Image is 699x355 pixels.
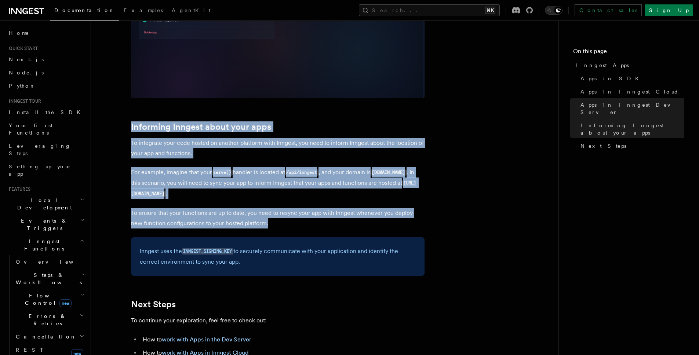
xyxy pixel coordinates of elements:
span: Next Steps [580,142,626,150]
span: Inngest tour [6,98,41,104]
a: Apps in SDK [578,72,684,85]
span: Steps & Workflows [13,271,82,286]
span: Informing Inngest about your apps [580,122,684,136]
span: Node.js [9,70,44,76]
p: To ensure that your functions are up to date, you need to resync your app with Inngest whenever y... [131,208,425,228]
button: Inngest Functions [6,235,86,255]
span: Apps in Inngest Cloud [580,88,679,95]
code: [DOMAIN_NAME] [371,169,407,176]
span: Quick start [6,45,38,51]
span: Leveraging Steps [9,143,71,156]
span: Cancellation [13,333,76,340]
a: work with Apps in the Dev Server [162,336,251,343]
span: Flow Control [13,292,81,307]
span: Apps in SDK [580,75,643,82]
a: Install the SDK [6,106,86,119]
a: Python [6,79,86,92]
a: Next Steps [131,299,176,310]
span: Python [9,83,36,89]
button: Local Development [6,194,86,214]
a: INNGEST_SIGNING_KEY [182,248,233,255]
a: Inngest Apps [573,59,684,72]
code: serve() [212,169,233,176]
p: To continue your exploration, feel free to check out: [131,315,425,326]
a: Next Steps [578,139,684,153]
a: Overview [13,255,86,268]
a: Documentation [50,2,119,21]
span: Setting up your app [9,164,72,177]
a: Examples [119,2,167,20]
a: Apps in Inngest Dev Server [578,98,684,119]
p: Inngest uses the to securely communicate with your application and identify the correct environme... [140,246,416,267]
a: Contact sales [575,4,642,16]
kbd: ⌘K [485,7,495,14]
a: Leveraging Steps [6,139,86,160]
button: Search...⌘K [359,4,500,16]
a: Next.js [6,53,86,66]
button: Flow Controlnew [13,289,86,310]
a: Your first Functions [6,119,86,139]
a: Informing Inngest about your apps [578,119,684,139]
span: Events & Triggers [6,217,80,232]
a: Setting up your app [6,160,86,180]
span: Inngest Functions [6,238,79,252]
a: Node.js [6,66,86,79]
a: Informing Inngest about your apps [131,122,271,132]
button: Errors & Retries [13,310,86,330]
h4: On this page [573,47,684,59]
span: Your first Functions [9,122,52,136]
p: To integrate your code hosted on another platform with Inngest, you need to inform Inngest about ... [131,138,425,158]
a: Home [6,26,86,40]
code: /api/inngest [285,169,318,176]
span: Local Development [6,197,80,211]
a: AgentKit [167,2,215,20]
span: Documentation [54,7,115,13]
span: AgentKit [172,7,211,13]
span: Overview [16,259,91,265]
span: Examples [124,7,163,13]
code: INNGEST_SIGNING_KEY [182,248,233,255]
span: Errors & Retries [13,312,80,327]
button: Cancellation [13,330,86,343]
span: Inngest Apps [576,62,629,69]
span: Next.js [9,56,44,62]
p: For example, imagine that your handler is located at , and your domain is . In this scenario, you... [131,167,425,199]
button: Steps & Workflows [13,268,86,289]
span: Install the SDK [9,109,85,115]
span: Features [6,186,30,192]
span: Apps in Inngest Dev Server [580,101,684,116]
a: Sign Up [645,4,693,16]
button: Events & Triggers [6,214,86,235]
span: Home [9,29,29,37]
span: new [59,299,72,307]
li: How to [141,334,425,345]
button: Toggle dark mode [545,6,563,15]
a: Apps in Inngest Cloud [578,85,684,98]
